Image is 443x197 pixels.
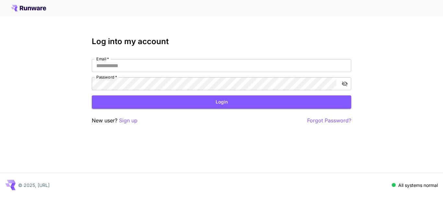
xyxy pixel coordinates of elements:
[398,182,438,189] p: All systems normal
[96,74,117,80] label: Password
[96,56,109,62] label: Email
[92,117,138,125] p: New user?
[92,95,351,109] button: Login
[119,117,138,125] button: Sign up
[307,117,351,125] button: Forgot Password?
[92,37,351,46] h3: Log into my account
[18,182,50,189] p: © 2025, [URL]
[339,78,351,90] button: toggle password visibility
